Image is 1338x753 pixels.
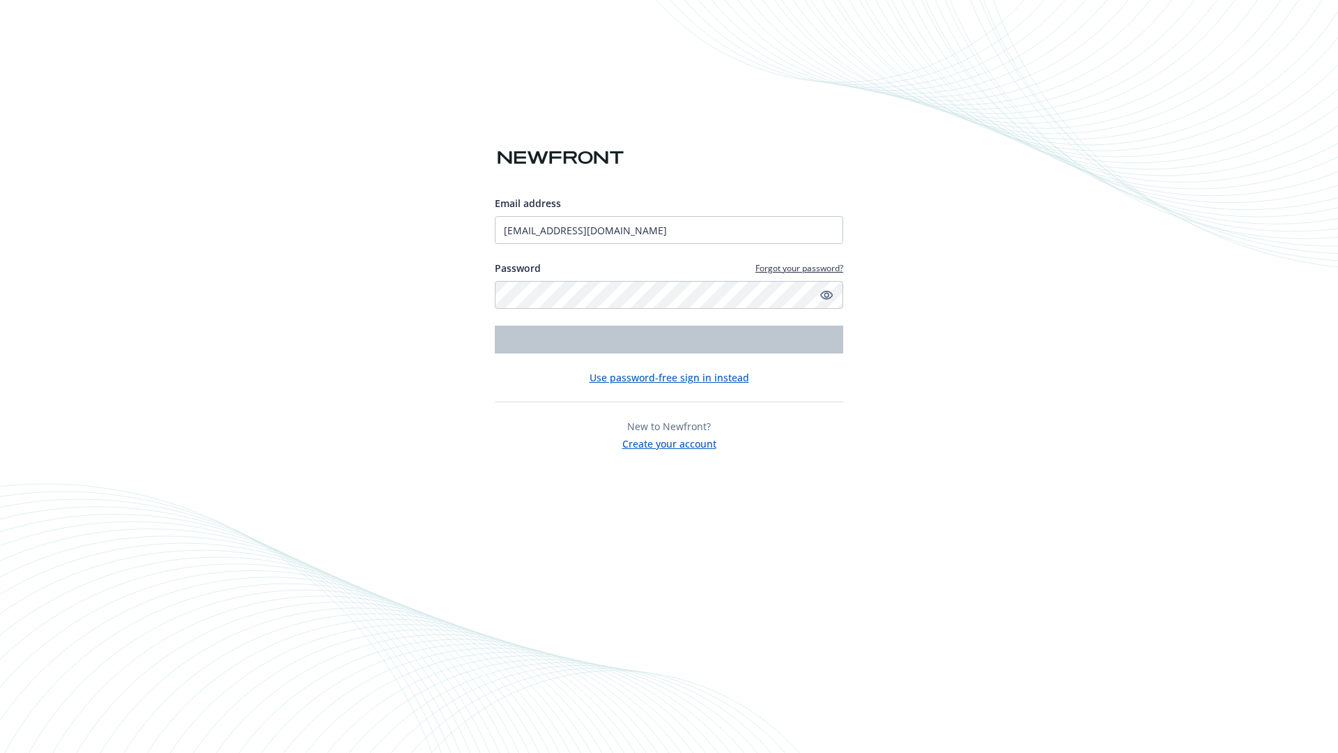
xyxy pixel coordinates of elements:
input: Enter your password [495,281,843,309]
span: Login [656,333,682,346]
a: Forgot your password? [755,262,843,274]
span: Email address [495,197,561,210]
button: Login [495,326,843,353]
label: Password [495,261,541,275]
button: Create your account [622,434,716,451]
input: Enter your email [495,216,843,244]
img: Newfront logo [495,146,626,170]
a: Show password [818,287,835,303]
span: New to Newfront? [627,420,711,433]
button: Use password-free sign in instead [590,370,749,385]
